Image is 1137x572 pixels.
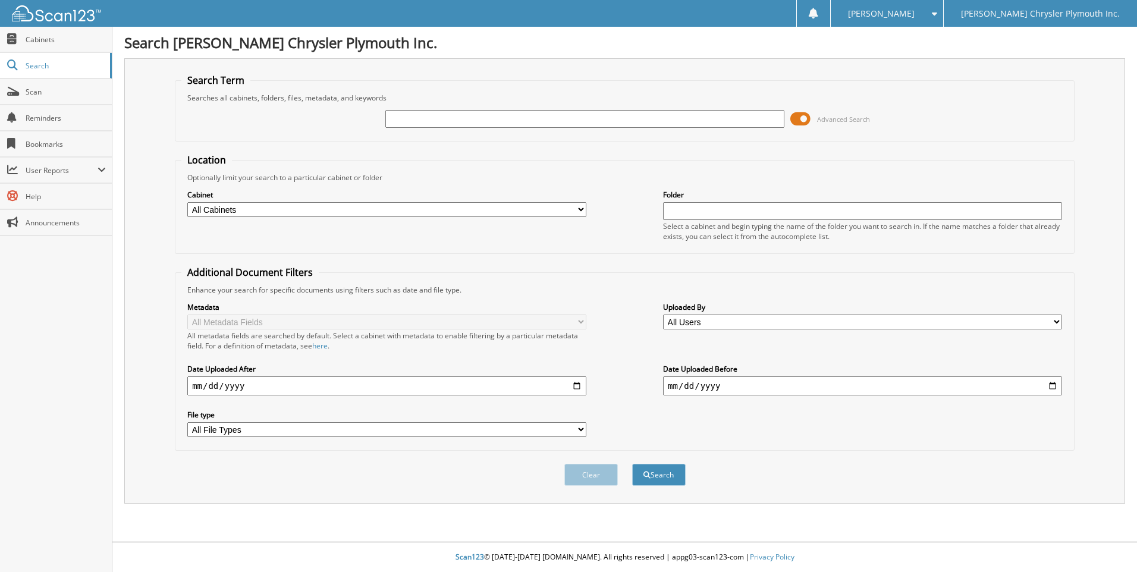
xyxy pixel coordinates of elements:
[181,74,250,87] legend: Search Term
[26,87,106,97] span: Scan
[112,543,1137,572] div: © [DATE]-[DATE] [DOMAIN_NAME]. All rights reserved | appg03-scan123-com |
[312,341,328,351] a: here
[181,93,1068,103] div: Searches all cabinets, folders, files, metadata, and keywords
[181,266,319,279] legend: Additional Document Filters
[26,139,106,149] span: Bookmarks
[961,10,1120,17] span: [PERSON_NAME] Chrysler Plymouth Inc.
[564,464,618,486] button: Clear
[26,165,98,175] span: User Reports
[181,153,232,166] legend: Location
[456,552,484,562] span: Scan123
[187,364,586,374] label: Date Uploaded After
[26,34,106,45] span: Cabinets
[26,113,106,123] span: Reminders
[187,190,586,200] label: Cabinet
[187,376,586,395] input: start
[12,5,101,21] img: scan123-logo-white.svg
[663,190,1062,200] label: Folder
[181,285,1068,295] div: Enhance your search for specific documents using filters such as date and file type.
[187,410,586,420] label: File type
[187,302,586,312] label: Metadata
[124,33,1125,52] h1: Search [PERSON_NAME] Chrysler Plymouth Inc.
[848,10,915,17] span: [PERSON_NAME]
[817,115,870,124] span: Advanced Search
[663,376,1062,395] input: end
[632,464,686,486] button: Search
[26,191,106,202] span: Help
[187,331,586,351] div: All metadata fields are searched by default. Select a cabinet with metadata to enable filtering b...
[750,552,794,562] a: Privacy Policy
[26,61,104,71] span: Search
[663,221,1062,241] div: Select a cabinet and begin typing the name of the folder you want to search in. If the name match...
[26,218,106,228] span: Announcements
[663,302,1062,312] label: Uploaded By
[663,364,1062,374] label: Date Uploaded Before
[181,172,1068,183] div: Optionally limit your search to a particular cabinet or folder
